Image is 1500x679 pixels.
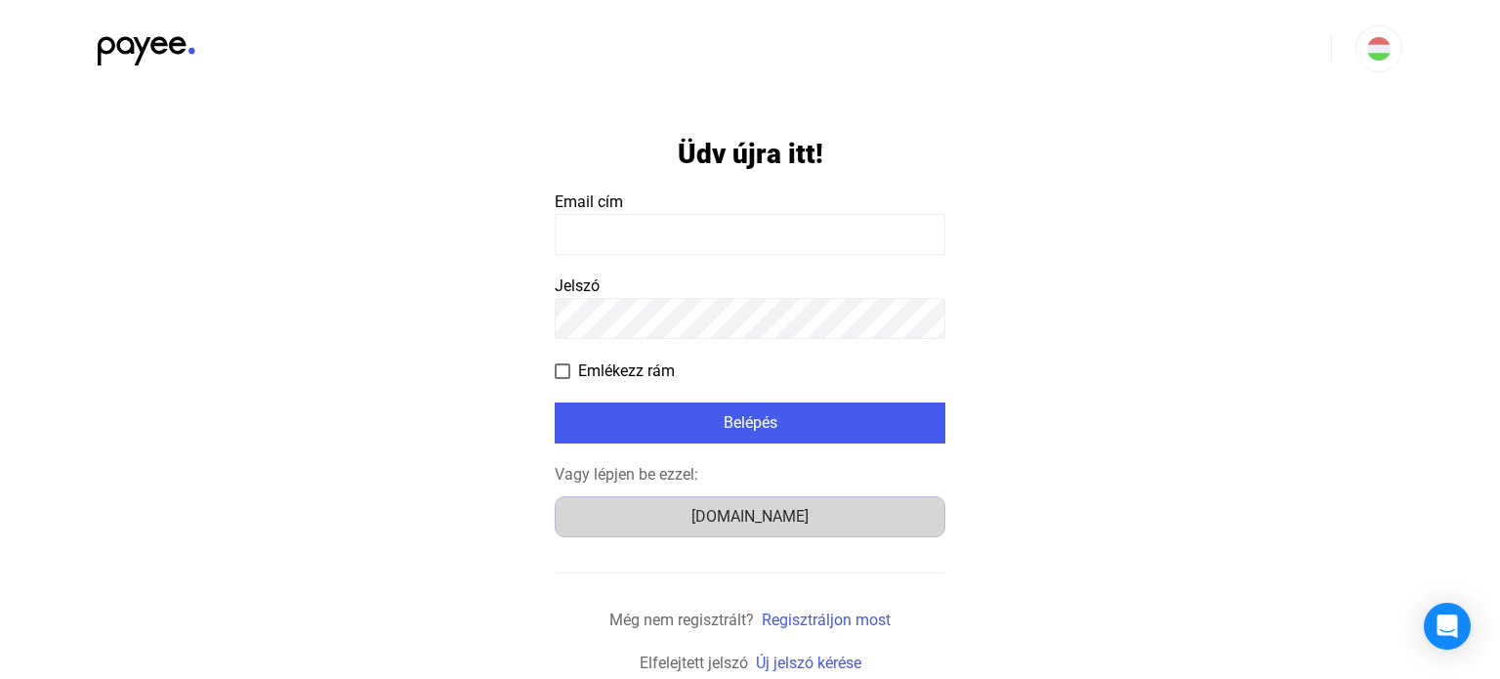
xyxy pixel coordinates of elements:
[1367,37,1391,61] img: HU
[578,360,675,383] span: Emlékezz rám
[98,25,195,65] img: black-payee-blue-dot.svg
[555,276,600,295] span: Jelszó
[762,611,891,629] a: Regisztráljon most
[678,137,823,171] h1: Üdv újra itt!
[555,403,945,444] button: Belépés
[555,192,623,211] span: Email cím
[1355,25,1402,72] button: HU
[756,654,861,672] a: Új jelszó kérése
[555,496,945,537] button: [DOMAIN_NAME]
[555,463,945,487] div: Vagy lépjen be ezzel:
[640,654,748,672] span: Elfelejtett jelszó
[561,411,939,435] div: Belépés
[555,507,945,526] a: [DOMAIN_NAME]
[562,505,938,529] div: [DOMAIN_NAME]
[1424,603,1471,650] div: Open Intercom Messenger
[609,611,754,629] span: Még nem regisztrált?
